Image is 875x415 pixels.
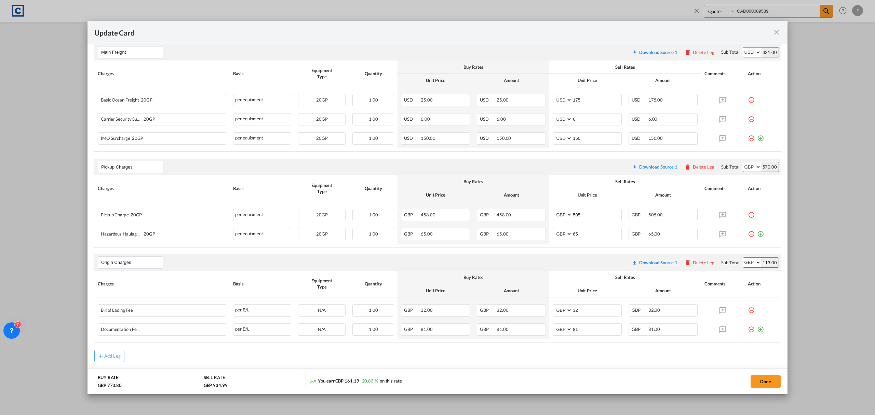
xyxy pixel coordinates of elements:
[480,326,496,332] span: GBP
[761,162,779,172] div: 570.00
[369,307,378,313] span: 1.00
[625,284,701,297] th: Amount
[648,135,663,141] span: 150.00
[639,164,677,170] div: Download Source 1
[701,61,744,87] th: Comments
[480,307,496,313] span: GBP
[721,49,739,55] div: Sub Total
[142,117,155,122] span: 20GP
[316,231,328,237] span: 20GP
[629,260,681,265] div: Download original source rate sheet
[309,378,402,385] div: You earn on this rate
[473,74,549,87] th: Amount
[721,164,739,170] div: Sub Total
[142,231,155,237] span: 20GP
[130,136,144,141] span: 20GP
[101,257,163,268] input: Leg Name
[693,50,714,55] div: Delete Leg
[632,50,677,55] div: Download original source rate sheet
[572,94,621,105] input: 175
[497,135,511,141] span: 150.00
[632,164,637,170] md-icon: icon-download
[632,97,647,103] span: USD
[316,116,328,122] span: 20GP
[748,132,755,139] md-icon: icon-minus-circle-outline red-400-fg
[362,378,378,384] span: 20.83 %
[101,324,193,332] div: Documentation Fee Origin
[404,135,420,141] span: USD
[421,307,433,313] span: 32.00
[684,259,691,266] md-icon: icon-delete
[94,28,772,36] div: Update Card
[748,323,755,330] md-icon: icon-minus-circle-outline red-400-fg
[684,260,714,265] button: Delete Leg
[298,278,345,290] div: Equipment Type
[369,116,378,122] span: 1.00
[404,326,420,332] span: GBP
[335,378,359,384] span: GBP 161.19
[693,164,714,170] div: Delete Leg
[101,94,193,103] div: Basic Ocean Freight
[748,113,755,120] md-icon: icon-minus-circle-outline red-400-fg
[648,326,660,332] span: 81.00
[757,132,764,139] md-icon: icon-plus-circle-outline green-400-fg
[480,135,496,141] span: USD
[298,67,345,80] div: Equipment Type
[632,135,647,141] span: USD
[629,46,681,58] button: Download original source rate sheet
[632,307,647,313] span: GBP
[473,188,549,202] th: Amount
[204,374,225,382] div: SELL RATE
[572,209,621,219] input: 505
[233,70,291,77] div: Basis
[101,113,193,122] div: Carrier Security Surcharge
[298,182,345,195] div: Equipment Type
[87,21,787,394] md-dialog: Update Card Pickup ...
[497,97,509,103] span: 25.00
[693,260,714,265] div: Delete Leg
[401,64,546,70] div: Buy Rates
[318,326,326,332] span: N/A
[398,74,473,87] th: Unit Price
[129,212,142,217] span: 20GP
[101,228,193,237] div: Hazardous Haulage Additional
[748,209,755,216] md-icon: icon-minus-circle-outline red-400-fg
[553,178,698,185] div: Sell Rates
[497,307,509,313] span: 32.00
[572,228,621,239] input: 65
[497,116,506,122] span: 6.00
[139,97,152,103] span: 20GP
[572,133,621,143] input: 150
[761,48,779,57] div: 331.00
[421,97,433,103] span: 25.00
[369,326,378,332] span: 1.00
[721,259,739,266] div: Sub Total
[480,116,496,122] span: USD
[421,135,435,141] span: 150.00
[549,284,625,297] th: Unit Price
[497,231,509,237] span: 65.00
[101,162,163,172] input: Leg Name
[233,113,291,125] div: per equipment
[625,188,701,202] th: Amount
[748,94,755,101] md-icon: icon-minus-circle-outline red-400-fg
[549,74,625,87] th: Unit Price
[639,260,677,265] div: Download Source 1
[101,133,193,141] div: IMO Surcharge
[748,304,755,311] md-icon: icon-minus-circle-outline red-400-fg
[639,50,677,55] div: Download Source 1
[404,307,420,313] span: GBP
[648,212,663,217] span: 505.00
[98,185,226,191] div: Charges
[632,260,677,265] div: Download original source rate sheet
[572,113,621,124] input: 6
[553,274,698,280] div: Sell Rates
[632,164,677,170] div: Download original source rate sheet
[480,97,496,103] span: USD
[684,50,714,55] button: Delete Leg
[549,188,625,202] th: Unit Price
[233,209,291,221] div: per equipment
[316,135,328,141] span: 20GP
[629,256,681,269] button: Download original source rate sheet
[648,116,658,122] span: 6.00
